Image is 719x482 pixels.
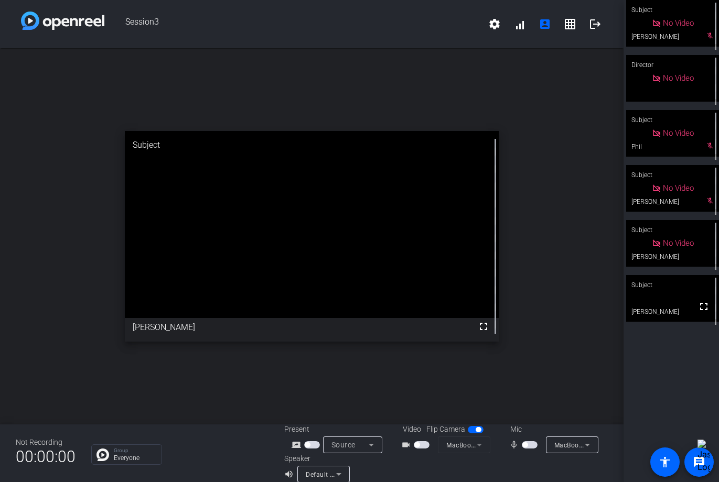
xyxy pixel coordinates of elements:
[589,18,602,30] mat-icon: logout
[564,18,576,30] mat-icon: grid_on
[331,441,356,449] span: Source
[401,439,414,451] mat-icon: videocam_outline
[104,12,482,37] span: Session3
[663,18,694,28] span: No Video
[663,128,694,138] span: No Video
[96,448,109,461] img: Chat Icon
[284,453,347,464] div: Speaker
[663,183,694,193] span: No Video
[488,18,501,30] mat-icon: settings
[663,238,694,248] span: No Video
[125,131,499,159] div: Subject
[16,437,76,448] div: Not Recording
[16,444,76,469] span: 00:00:00
[507,12,532,37] button: signal_cellular_alt
[114,455,156,461] p: Everyone
[284,424,389,435] div: Present
[403,424,421,435] span: Video
[426,424,465,435] span: Flip Camera
[659,456,671,468] mat-icon: accessibility
[292,439,304,451] mat-icon: screen_share_outline
[697,300,710,313] mat-icon: fullscreen
[626,220,719,240] div: Subject
[663,73,694,83] span: No Video
[477,320,490,333] mat-icon: fullscreen
[284,468,297,480] mat-icon: volume_up
[21,12,104,30] img: white-gradient.svg
[114,448,156,453] p: Group
[539,18,551,30] mat-icon: account_box
[306,470,430,478] span: Default - MacBook Air Speakers (Built-in)
[626,275,719,295] div: Subject
[509,439,522,451] mat-icon: mic_none
[693,456,705,468] mat-icon: message
[626,55,719,75] div: Director
[626,110,719,130] div: Subject
[554,441,659,449] span: MacBook Air Microphone (Built-in)
[626,165,719,185] div: Subject
[500,424,605,435] div: Mic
